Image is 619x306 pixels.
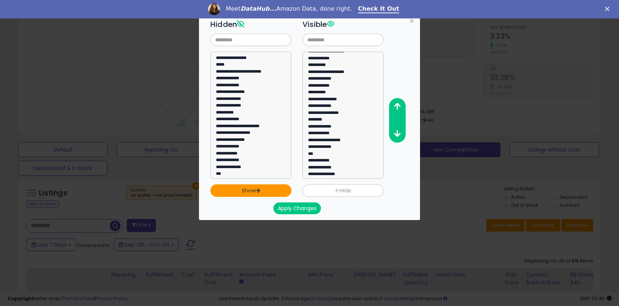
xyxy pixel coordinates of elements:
span: × [409,15,414,26]
i: DataHub... [241,5,276,12]
div: Close [605,7,612,11]
h3: Hidden [210,19,291,30]
button: Hide [302,184,384,197]
div: Meet Amazon Data, done right. [226,5,352,13]
a: Check It Out [358,5,399,13]
button: Apply Changes [273,202,321,214]
button: Show [210,184,291,197]
img: Profile image for Georgie [208,3,220,15]
h3: Visible [302,19,384,30]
